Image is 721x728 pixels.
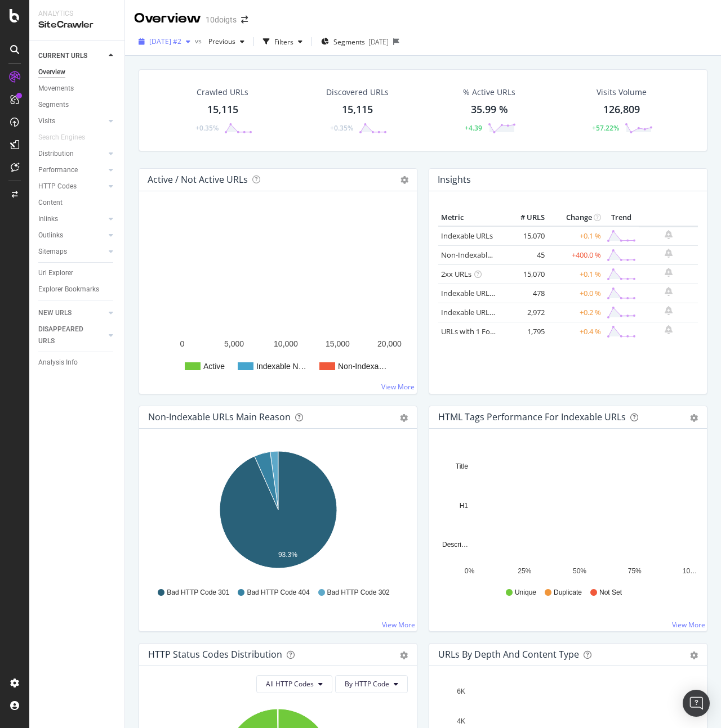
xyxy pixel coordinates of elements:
svg: A chart. [148,209,408,385]
td: 1,795 [502,322,548,341]
text: Active [203,362,225,371]
button: Filters [259,33,307,51]
div: Non-Indexable URLs Main Reason [148,411,291,423]
text: 0% [465,567,475,575]
div: HTTP Status Codes Distribution [148,649,282,660]
text: Non-Indexa… [338,362,386,371]
div: Search Engines [38,132,85,143]
a: Performance [38,164,105,176]
div: 15,115 [342,102,373,117]
div: gear [690,651,698,659]
a: Search Engines [38,132,96,143]
a: Distribution [38,148,105,160]
td: +0.1 % [548,226,604,246]
div: bell-plus [665,230,673,239]
span: By HTTP Code [345,679,389,689]
div: HTTP Codes [38,181,77,192]
div: % Active URLs [463,87,515,98]
div: Visits [38,115,55,127]
text: 10,000 [274,339,298,348]
td: 15,070 [502,226,548,246]
a: Analysis Info [38,357,117,369]
div: Movements [38,83,74,95]
a: Url Explorer [38,267,117,279]
div: DISAPPEARED URLS [38,323,95,347]
th: # URLS [502,209,548,226]
div: A chart. [438,447,698,577]
div: Inlinks [38,213,58,225]
span: 2024 Sep. 19th #2 [149,37,181,46]
div: Content [38,197,63,209]
div: Explorer Bookmarks [38,284,99,295]
text: 20,000 [377,339,402,348]
div: Visits Volume [597,87,647,98]
div: +57.22% [592,123,619,133]
td: 478 [502,284,548,303]
text: H1 [460,502,469,510]
div: Url Explorer [38,267,73,279]
div: NEW URLS [38,307,72,319]
div: Outlinks [38,230,63,241]
div: CURRENT URLS [38,50,87,62]
text: 0 [180,339,185,348]
div: bell-plus [665,325,673,334]
span: Not Set [599,588,622,597]
button: Previous [204,33,249,51]
span: Bad HTTP Code 302 [327,588,390,597]
span: vs [195,36,204,46]
a: Movements [38,83,117,95]
th: Trend [604,209,639,226]
span: Bad HTTP Code 404 [247,588,309,597]
div: SiteCrawler [38,19,115,32]
a: HTTP Codes [38,181,105,192]
div: gear [690,414,698,422]
span: Unique [515,588,536,597]
text: Title [456,462,469,470]
div: 126,809 [603,102,640,117]
td: +0.2 % [548,303,604,322]
text: 15,000 [326,339,350,348]
div: bell-plus [665,249,673,258]
div: bell-plus [665,306,673,315]
th: Change [548,209,604,226]
a: Visits [38,115,105,127]
a: View More [672,620,705,630]
text: Indexable N… [256,362,306,371]
div: URLs by Depth and Content Type [438,649,579,660]
div: Sitemaps [38,246,67,258]
text: 25% [518,567,531,575]
button: By HTTP Code [335,675,408,693]
button: [DATE] #2 [134,33,195,51]
span: All HTTP Codes [266,679,314,689]
div: Analysis Info [38,357,78,369]
a: Indexable URLs with Bad H1 [441,288,535,298]
span: Bad HTTP Code 301 [167,588,229,597]
div: +0.35% [330,123,353,133]
a: DISAPPEARED URLS [38,323,105,347]
button: All HTTP Codes [256,675,332,693]
a: NEW URLS [38,307,105,319]
a: Segments [38,99,117,111]
h4: Insights [438,172,471,187]
a: View More [381,382,415,392]
td: +0.4 % [548,322,604,341]
svg: A chart. [148,447,408,577]
text: 10… [683,567,697,575]
text: 93.3% [278,551,297,559]
td: 45 [502,245,548,264]
div: Open Intercom Messenger [683,690,710,717]
div: 10doigts [206,14,237,25]
span: Segments [333,37,365,47]
div: gear [400,414,408,422]
text: 4K [457,717,465,725]
td: +0.0 % [548,284,604,303]
a: 2xx URLs [441,269,471,279]
a: Sitemaps [38,246,105,258]
a: Non-Indexable URLs [441,250,510,260]
span: Duplicate [554,588,582,597]
div: Overview [134,9,201,28]
text: 75% [628,567,642,575]
div: HTML Tags Performance for Indexable URLs [438,411,626,423]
